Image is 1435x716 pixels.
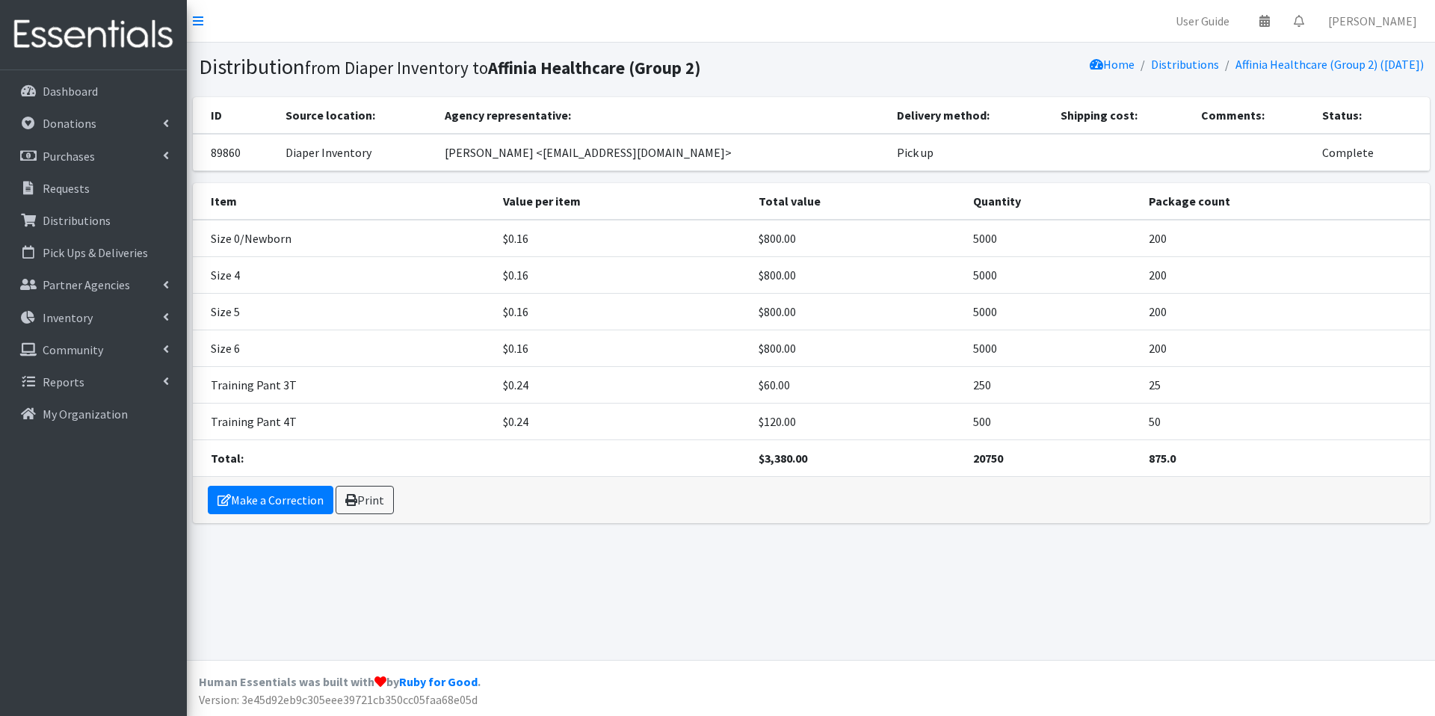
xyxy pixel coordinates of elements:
[1149,451,1176,466] strong: 875.0
[1164,6,1241,36] a: User Guide
[193,403,495,439] td: Training Pant 4T
[494,330,750,366] td: $0.16
[964,256,1140,293] td: 5000
[199,692,478,707] span: Version: 3e45d92eb9c305eee39721cb350cc05faa68e05d
[336,486,394,514] a: Print
[43,245,148,260] p: Pick Ups & Deliveries
[43,213,111,228] p: Distributions
[6,10,181,60] img: HumanEssentials
[1313,134,1430,171] td: Complete
[6,238,181,268] a: Pick Ups & Deliveries
[494,256,750,293] td: $0.16
[750,330,963,366] td: $800.00
[964,366,1140,403] td: 250
[759,451,807,466] strong: $3,380.00
[1140,366,1430,403] td: 25
[964,183,1140,220] th: Quantity
[6,206,181,235] a: Distributions
[1235,57,1424,72] a: Affinia Healthcare (Group 2) ([DATE])
[888,134,1052,171] td: Pick up
[488,57,701,78] b: Affinia Healthcare (Group 2)
[494,403,750,439] td: $0.24
[1140,256,1430,293] td: 200
[43,149,95,164] p: Purchases
[199,674,481,689] strong: Human Essentials was built with by .
[399,674,478,689] a: Ruby for Good
[750,220,963,257] td: $800.00
[43,181,90,196] p: Requests
[43,116,96,131] p: Donations
[1140,330,1430,366] td: 200
[43,277,130,292] p: Partner Agencies
[6,335,181,365] a: Community
[1140,220,1430,257] td: 200
[1151,57,1219,72] a: Distributions
[964,220,1140,257] td: 5000
[750,183,963,220] th: Total value
[6,173,181,203] a: Requests
[6,399,181,429] a: My Organization
[494,183,750,220] th: Value per item
[6,76,181,106] a: Dashboard
[1140,403,1430,439] td: 50
[6,108,181,138] a: Donations
[750,293,963,330] td: $800.00
[277,134,436,171] td: Diaper Inventory
[6,367,181,397] a: Reports
[1090,57,1135,72] a: Home
[750,366,963,403] td: $60.00
[750,256,963,293] td: $800.00
[193,97,277,134] th: ID
[1192,97,1312,134] th: Comments:
[305,57,701,78] small: from Diaper Inventory to
[211,451,244,466] strong: Total:
[494,366,750,403] td: $0.24
[964,293,1140,330] td: 5000
[750,403,963,439] td: $120.00
[6,141,181,171] a: Purchases
[208,486,333,514] a: Make a Correction
[6,303,181,333] a: Inventory
[193,293,495,330] td: Size 5
[1140,293,1430,330] td: 200
[43,310,93,325] p: Inventory
[964,403,1140,439] td: 500
[193,330,495,366] td: Size 6
[1052,97,1192,134] th: Shipping cost:
[973,451,1003,466] strong: 20750
[193,134,277,171] td: 89860
[436,134,888,171] td: [PERSON_NAME] <[EMAIL_ADDRESS][DOMAIN_NAME]>
[193,366,495,403] td: Training Pant 3T
[888,97,1052,134] th: Delivery method:
[964,330,1140,366] td: 5000
[193,256,495,293] td: Size 4
[6,270,181,300] a: Partner Agencies
[199,54,806,80] h1: Distribution
[193,220,495,257] td: Size 0/Newborn
[1140,183,1430,220] th: Package count
[43,407,128,422] p: My Organization
[1313,97,1430,134] th: Status:
[43,342,103,357] p: Community
[494,293,750,330] td: $0.16
[193,183,495,220] th: Item
[277,97,436,134] th: Source location:
[1316,6,1429,36] a: [PERSON_NAME]
[43,84,98,99] p: Dashboard
[494,220,750,257] td: $0.16
[43,374,84,389] p: Reports
[436,97,888,134] th: Agency representative:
